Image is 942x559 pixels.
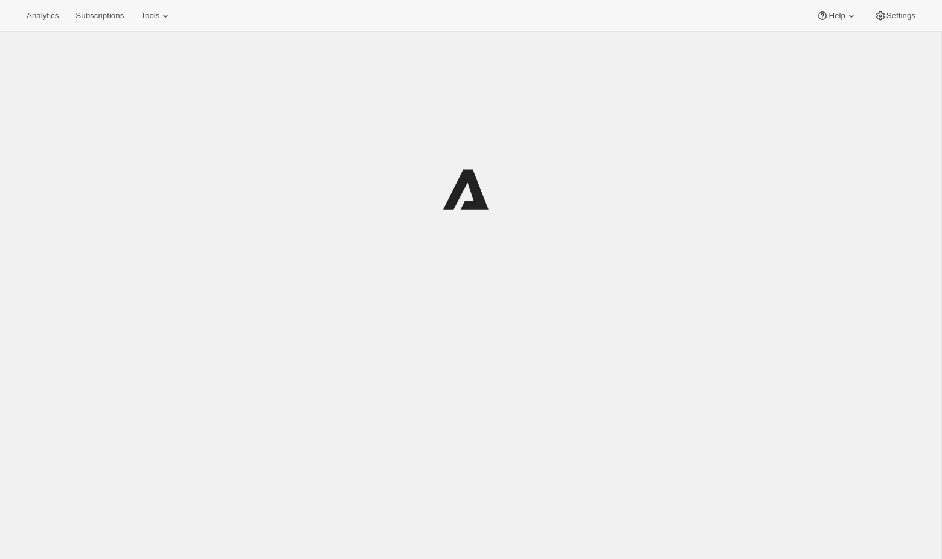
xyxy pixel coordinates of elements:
button: Settings [867,7,923,24]
button: Analytics [19,7,66,24]
span: Settings [886,11,915,21]
span: Analytics [27,11,59,21]
span: Help [828,11,845,21]
button: Subscriptions [68,7,131,24]
span: Tools [141,11,159,21]
button: Tools [133,7,179,24]
button: Help [809,7,864,24]
span: Subscriptions [75,11,124,21]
